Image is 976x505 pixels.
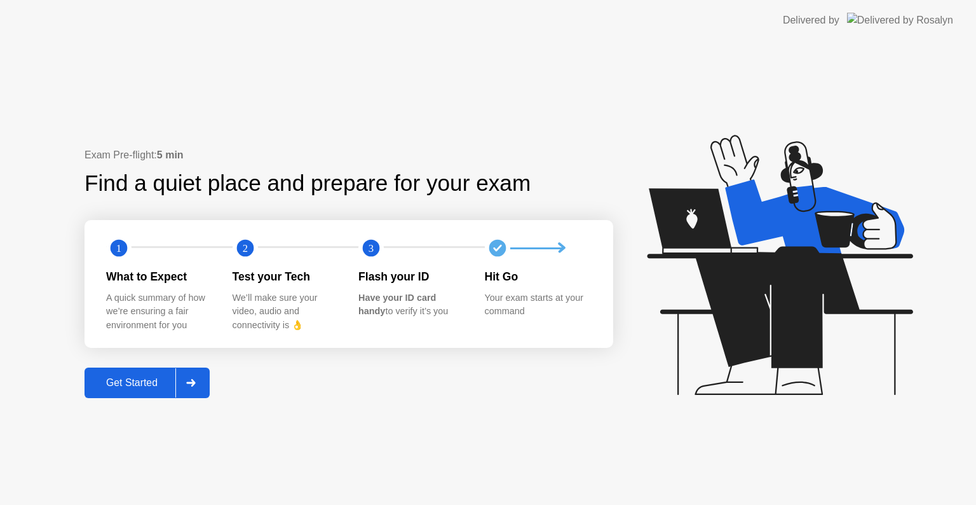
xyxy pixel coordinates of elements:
div: Delivered by [783,13,839,28]
div: Your exam starts at your command [485,291,591,319]
div: We’ll make sure your video, audio and connectivity is 👌 [233,291,339,333]
text: 2 [242,242,247,254]
div: Flash your ID [358,268,464,285]
b: 5 min [157,149,184,160]
img: Delivered by Rosalyn [847,13,953,27]
button: Get Started [85,368,210,398]
div: Hit Go [485,268,591,285]
div: to verify it’s you [358,291,464,319]
b: Have your ID card handy [358,293,436,317]
div: Exam Pre-flight: [85,148,613,163]
text: 3 [369,242,374,254]
text: 1 [116,242,121,254]
div: A quick summary of how we’re ensuring a fair environment for you [106,291,212,333]
div: Test your Tech [233,268,339,285]
div: Get Started [88,377,175,389]
div: Find a quiet place and prepare for your exam [85,167,532,200]
div: What to Expect [106,268,212,285]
